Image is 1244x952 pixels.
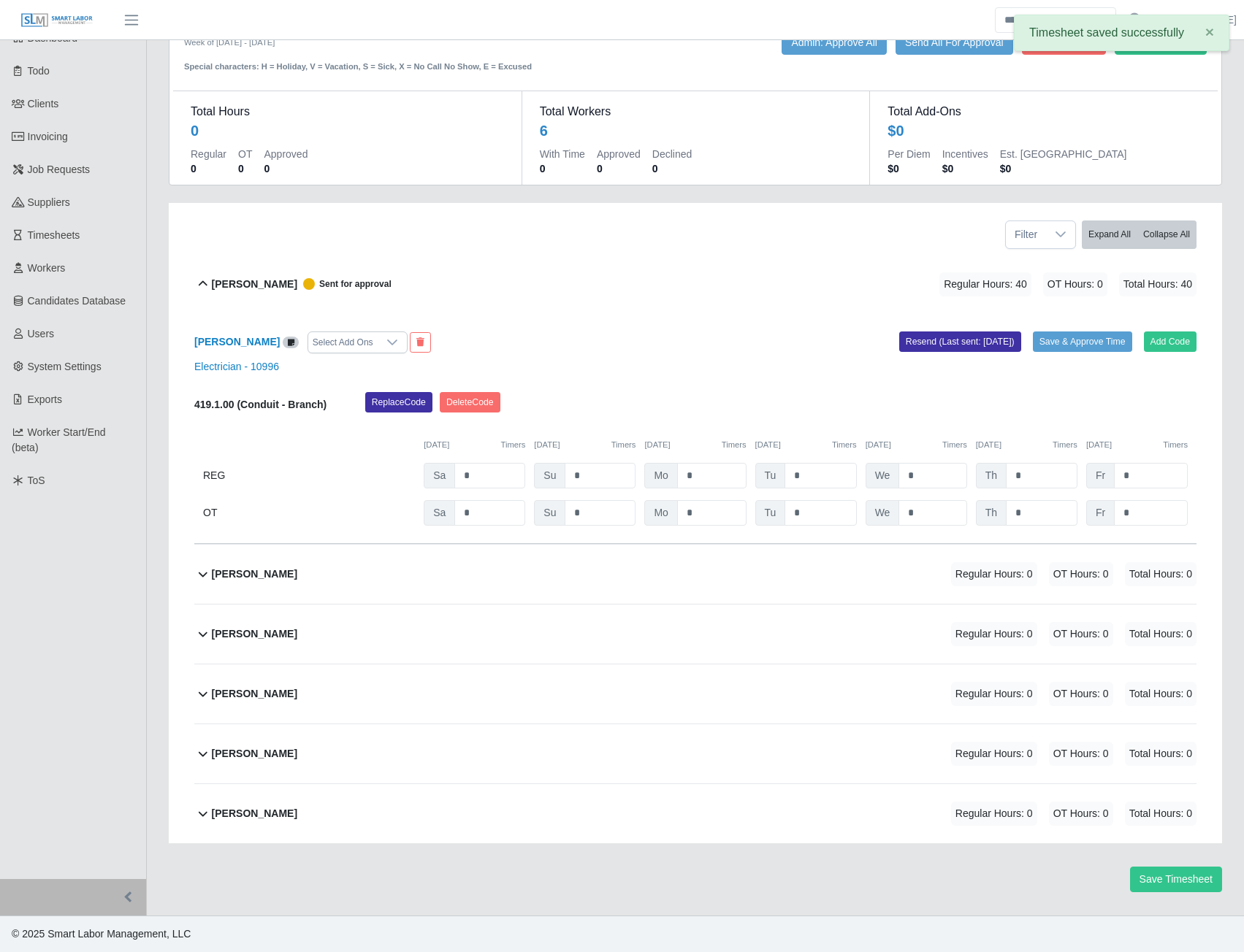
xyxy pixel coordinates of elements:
button: Timers [611,439,636,451]
span: OT Hours: 0 [1049,682,1113,706]
dd: 0 [652,161,692,176]
dt: Total Workers [540,103,852,120]
span: OT Hours: 0 [1049,622,1113,646]
span: Mo [644,463,677,488]
button: [PERSON_NAME] Regular Hours: 0 OT Hours: 0 Total Hours: 0 [194,784,1197,843]
button: [PERSON_NAME] Sent for approval Regular Hours: 40 OT Hours: 0 Total Hours: 40 [194,255,1197,314]
dd: $0 [888,161,930,176]
button: End Worker & Remove from the Timesheet [410,332,431,353]
dd: 0 [540,161,585,176]
button: [PERSON_NAME] Regular Hours: 0 OT Hours: 0 Total Hours: 0 [194,724,1197,783]
a: Electrician - 10996 [194,361,279,372]
span: Total Hours: 0 [1125,802,1197,826]
div: [DATE] [976,439,1077,451]
div: REG [203,463,415,488]
span: Total Hours: 0 [1125,562,1197,586]
span: OT Hours: 0 [1049,802,1113,826]
div: [DATE] [755,439,857,451]
dd: $0 [1000,161,1127,176]
div: bulk actions [1082,220,1197,249]
span: Fr [1086,463,1115,488]
span: OT Hours: 0 [1043,272,1107,296]
span: Th [976,463,1007,488]
span: Exports [28,394,62,405]
dt: Incentives [942,147,988,161]
button: [PERSON_NAME] Regular Hours: 0 OT Hours: 0 Total Hours: 0 [194,664,1197,723]
b: [PERSON_NAME] [212,626,297,642]
dd: 0 [238,161,252,176]
b: [PERSON_NAME] [212,806,297,821]
span: Tu [755,500,786,526]
button: Timers [722,439,747,451]
div: Special characters: H = Holiday, V = Vacation, S = Sick, X = No Call No Show, E = Excused [184,49,598,73]
span: Job Requests [28,164,91,175]
button: Timers [501,439,526,451]
span: Th [976,500,1007,526]
button: DeleteCode [440,392,500,412]
dd: 0 [264,161,308,176]
span: ToS [28,475,45,486]
button: [PERSON_NAME] Regular Hours: 0 OT Hours: 0 Total Hours: 0 [194,545,1197,604]
span: OT Hours: 0 [1049,742,1113,766]
dt: Approved [264,147,308,161]
div: [DATE] [1086,439,1188,451]
dt: Per Diem [888,147,930,161]
a: [PERSON_NAME] [1153,12,1237,28]
span: We [866,463,900,488]
span: Sa [424,463,455,488]
span: Sent for approval [297,278,392,290]
button: Expand All [1082,220,1137,249]
span: Regular Hours: 0 [951,742,1037,766]
dt: Regular [191,147,226,161]
span: Total Hours: 0 [1125,682,1197,706]
button: ReplaceCode [365,392,432,412]
a: View/Edit Notes [283,336,299,348]
button: Timers [942,439,967,451]
dd: 0 [191,161,226,176]
input: Search [995,7,1116,33]
span: Fr [1086,500,1115,526]
span: © 2025 Smart Labor Management, LLC [12,928,191,940]
dt: With Time [540,147,585,161]
span: OT Hours: 0 [1049,562,1113,586]
span: Tu [755,463,786,488]
div: Week of [DATE] - [DATE] [184,37,598,49]
dt: Approved [597,147,641,161]
dd: $0 [942,161,988,176]
button: Collapse All [1137,220,1197,249]
dd: 0 [597,161,641,176]
span: Suppliers [28,196,70,208]
b: [PERSON_NAME] [212,746,297,761]
div: Timesheet saved successfully [1014,15,1229,51]
span: We [866,500,900,526]
span: Regular Hours: 0 [951,802,1037,826]
span: Clients [28,98,59,110]
button: Timers [1163,439,1188,451]
button: [PERSON_NAME] Regular Hours: 0 OT Hours: 0 Total Hours: 0 [194,604,1197,664]
button: Save & Approve Time [1033,331,1132,352]
div: [DATE] [644,439,746,451]
div: OT [203,500,415,526]
div: [DATE] [866,439,967,451]
dt: Total Add-Ons [888,103,1200,120]
button: Send All For Approval [896,30,1013,55]
button: Timers [832,439,857,451]
span: Su [534,463,565,488]
img: SLM Logo [20,12,94,28]
div: 6 [540,120,548,141]
div: $0 [888,120,904,141]
button: Resend (Last sent: [DATE]) [899,331,1021,352]
span: Mo [644,500,677,526]
span: Workers [28,262,66,274]
span: Filter [1006,221,1046,248]
span: Regular Hours: 0 [951,682,1037,706]
div: [DATE] [424,439,525,451]
button: Timers [1053,439,1077,451]
a: [PERSON_NAME] [194,336,280,348]
span: Total Hours: 40 [1119,272,1197,296]
span: System Settings [28,361,102,372]
dt: Declined [652,147,692,161]
span: Worker Start/End (beta) [12,426,106,453]
b: [PERSON_NAME] [212,686,297,702]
